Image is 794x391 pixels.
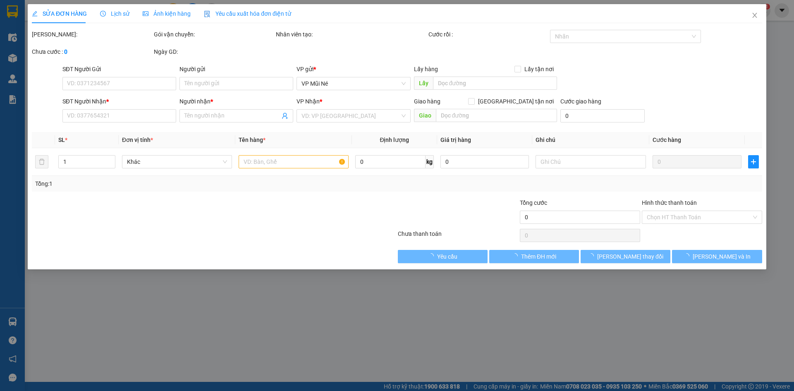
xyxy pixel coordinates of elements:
span: Lấy [414,77,433,90]
div: Người nhận [179,97,293,106]
div: SĐT Người Nhận [62,97,176,106]
span: SỬA ĐƠN HÀNG [32,10,87,17]
span: Lấy tận nơi [521,65,557,74]
span: Tổng cước [520,199,547,206]
button: plus [748,155,759,168]
span: edit [32,11,38,17]
input: Ghi Chú [536,155,646,168]
span: Yêu cầu xuất hóa đơn điện tử [204,10,291,17]
span: kg [426,155,434,168]
th: Ghi chú [533,132,649,148]
div: Chưa thanh toán [397,229,519,244]
span: loading [428,253,437,259]
span: Cước hàng [653,137,681,143]
span: loading [684,253,693,259]
input: Cước giao hàng [560,109,645,122]
span: Thêm ĐH mới [521,252,556,261]
span: Khác [127,156,227,168]
input: 0 [653,155,741,168]
span: loading [588,253,597,259]
label: Hình thức thanh toán [642,199,697,206]
span: Lịch sử [100,10,129,17]
div: Chưa cước : [32,47,152,56]
div: [PERSON_NAME]: [32,30,152,39]
span: Yêu cầu [437,252,457,261]
div: Ngày GD: [154,47,274,56]
button: [PERSON_NAME] thay đổi [581,250,670,263]
span: VP Mũi Né [302,77,406,90]
button: [PERSON_NAME] và In [672,250,762,263]
span: loading [512,253,521,259]
span: [PERSON_NAME] thay đổi [597,252,663,261]
span: SL [58,137,65,143]
input: VD: Bàn, Ghế [239,155,349,168]
span: Giao hàng [414,98,440,105]
label: Cước giao hàng [560,98,601,105]
span: VP Nhận [297,98,320,105]
span: user-add [282,113,289,119]
div: Tổng: 1 [35,179,306,188]
span: Tên hàng [239,137,265,143]
span: close [751,12,758,19]
b: 0 [64,48,67,55]
span: Đơn vị tính [122,137,153,143]
div: Gói vận chuyển: [154,30,274,39]
span: clock-circle [100,11,106,17]
span: [GEOGRAPHIC_DATA] tận nơi [475,97,557,106]
span: plus [749,158,758,165]
div: Người gửi [179,65,293,74]
div: Nhân viên tạo: [276,30,427,39]
span: Giao [414,109,436,122]
span: [PERSON_NAME] và In [693,252,751,261]
span: Lấy hàng [414,66,438,72]
button: delete [35,155,48,168]
img: icon [204,11,210,17]
span: Ảnh kiện hàng [143,10,191,17]
span: picture [143,11,148,17]
input: Dọc đường [433,77,557,90]
span: Định lượng [380,137,409,143]
input: Dọc đường [436,109,557,122]
button: Thêm ĐH mới [489,250,579,263]
div: SĐT Người Gửi [62,65,176,74]
span: Giá trị hàng [440,137,471,143]
button: Close [743,4,766,27]
div: Cước rồi : [428,30,549,39]
div: VP gửi [297,65,411,74]
button: Yêu cầu [398,250,488,263]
